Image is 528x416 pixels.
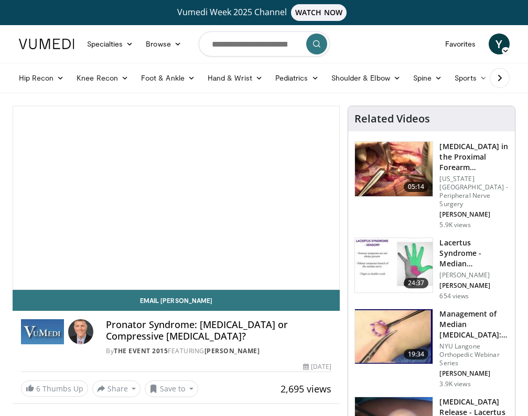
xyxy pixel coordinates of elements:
h3: Lacertus Syndrome - Median [MEDICAL_DATA] in the Elbow [439,238,509,269]
a: [PERSON_NAME] [204,346,260,355]
a: Hand & Wrist [201,68,269,88]
button: Share [92,380,141,397]
p: [PERSON_NAME] [439,271,509,279]
a: 24:37 Lacertus Syndrome - Median [MEDICAL_DATA] in the Elbow [PERSON_NAME] [PERSON_NAME] 654 views [354,238,509,300]
a: Spine [407,68,448,88]
h4: Pronator Syndrome: [MEDICAL_DATA] or Compressive [MEDICAL_DATA]? [106,319,331,342]
span: 24:37 [404,278,429,288]
p: 5.9K views [439,221,470,229]
img: VuMedi Logo [19,39,74,49]
img: 908e0e5e-73af-4856-b6c3-bb58065faa20.150x105_q85_crop-smart_upscale.jpg [355,309,433,364]
span: 6 [36,384,40,393]
video-js: Video Player [13,106,340,289]
a: 05:14 [MEDICAL_DATA] in the Proximal Forearm Decompression [US_STATE][GEOGRAPHIC_DATA] - Peripher... [354,141,509,229]
img: The Event 2015 [21,319,64,344]
a: Favorites [439,33,482,54]
h4: Related Videos [354,113,430,125]
span: 2,695 views [281,383,331,395]
h3: Management of Median [MEDICAL_DATA]: [MEDICAL_DATA] and Pronator S… [439,309,509,340]
img: ada30b00-1987-44aa-bfc3-ee66a575f5a6.150x105_q85_crop-smart_upscale.jpg [355,142,433,196]
p: [PERSON_NAME] [439,282,509,290]
a: Hip Recon [13,68,71,88]
a: Vumedi Week 2025 ChannelWATCH NOW [13,4,516,21]
a: Pediatrics [269,68,325,88]
a: Shoulder & Elbow [325,68,407,88]
button: Save to [145,380,198,397]
a: Browse [139,33,188,54]
a: Foot & Ankle [135,68,201,88]
a: 19:34 Management of Median [MEDICAL_DATA]: [MEDICAL_DATA] and Pronator S… NYU Langone Orthopedic ... [354,309,509,388]
h3: [MEDICAL_DATA] in the Proximal Forearm Decompression [439,141,509,173]
span: 19:34 [404,349,429,359]
a: Email [PERSON_NAME] [13,290,340,311]
p: 654 views [439,292,469,300]
div: By FEATURING [106,346,331,356]
img: Avatar [68,319,93,344]
a: Y [489,33,510,54]
span: 05:14 [404,182,429,192]
a: 6 Thumbs Up [21,380,88,397]
input: Search topics, interventions [199,31,330,57]
p: [PERSON_NAME] [439,210,509,219]
p: [US_STATE][GEOGRAPHIC_DATA] - Peripheral Nerve Surgery [439,175,509,208]
p: [PERSON_NAME] [439,369,509,378]
img: e36ad94b-3b5f-41d9-aff7-486e18dab63c.150x105_q85_crop-smart_upscale.jpg [355,238,433,293]
p: 3.9K views [439,380,470,388]
p: NYU Langone Orthopedic Webinar Series [439,342,509,367]
a: Specialties [81,33,140,54]
a: Knee Recon [70,68,135,88]
a: Sports [448,68,493,88]
span: WATCH NOW [291,4,347,21]
a: The Event 2015 [114,346,168,355]
div: [DATE] [303,362,331,372]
